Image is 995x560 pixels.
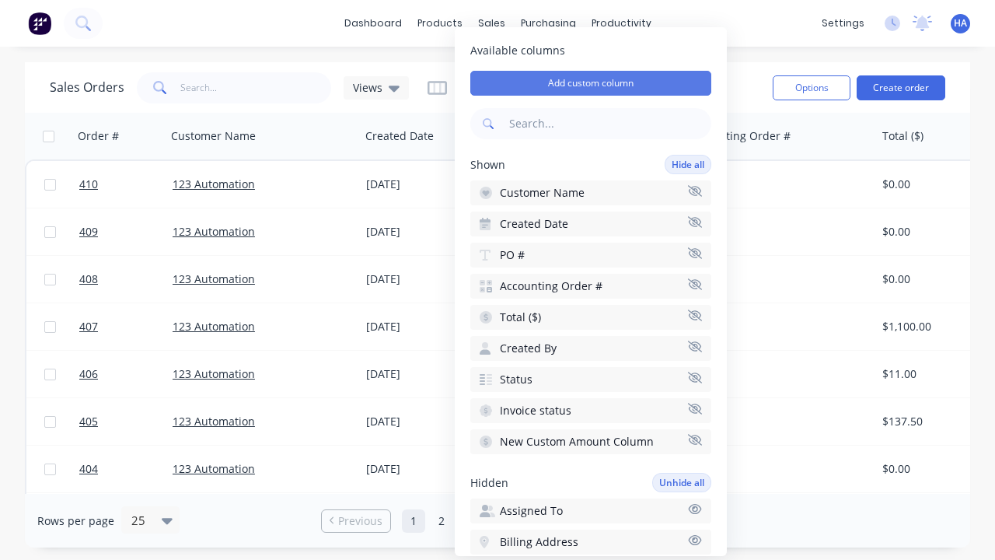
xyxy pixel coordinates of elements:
span: New Custom Amount Column [500,434,654,450]
a: 403 [79,493,173,540]
div: Customer Name [171,128,256,144]
span: 405 [79,414,98,429]
div: products [410,12,470,35]
button: Create order [857,75,945,100]
a: 407 [79,303,173,350]
span: Views [353,79,382,96]
button: Hide all [665,155,711,174]
a: 123 Automation [173,271,255,286]
div: [DATE] [366,224,482,240]
input: Search... [180,72,332,103]
span: Accounting Order # [500,278,602,294]
a: 123 Automation [173,414,255,429]
span: Previous [338,513,382,529]
span: Hidden [470,475,508,491]
div: $0.00 [882,224,974,240]
span: 410 [79,177,98,192]
input: Search... [506,108,711,139]
a: Page 2 [430,509,453,533]
div: $0.00 [882,177,974,192]
span: HA [954,16,967,30]
a: dashboard [337,12,410,35]
a: 408 [79,256,173,303]
a: Previous page [322,513,390,529]
button: Unhide all [652,473,711,492]
div: $0.00 [882,461,974,477]
div: Created Date [365,128,434,144]
a: 123 Automation [173,366,255,381]
span: Created Date [500,216,568,232]
span: 408 [79,271,98,287]
span: PO # [500,247,525,263]
a: 123 Automation [173,461,255,476]
div: purchasing [513,12,584,35]
div: [DATE] [366,461,482,477]
button: PO # [470,243,711,268]
span: Total ($) [500,310,541,325]
button: New Custom Amount Column [470,429,711,454]
h1: Sales Orders [50,80,124,95]
img: Factory [28,12,51,35]
button: Total ($) [470,305,711,330]
a: 406 [79,351,173,397]
div: $0.00 [882,271,974,287]
span: Available columns [470,43,711,58]
ul: Pagination [315,509,680,533]
div: Order # [78,128,119,144]
button: Created By [470,336,711,361]
div: $1,100.00 [882,319,974,334]
button: Options [773,75,850,100]
a: Page 1 is your current page [402,509,425,533]
a: 405 [79,398,173,445]
div: [DATE] [366,271,482,287]
div: [DATE] [366,366,482,382]
div: $11.00 [882,366,974,382]
a: 123 Automation [173,319,255,334]
a: 123 Automation [173,177,255,191]
span: Created By [500,341,557,356]
div: settings [814,12,872,35]
button: Created Date [470,212,711,236]
a: 404 [79,446,173,492]
button: Assigned To [470,499,711,523]
div: [DATE] [366,319,482,334]
button: Invoice status [470,398,711,423]
div: productivity [584,12,659,35]
a: 410 [79,161,173,208]
div: Accounting Order # [688,128,791,144]
span: Billing Address [500,534,578,550]
button: Add custom column [470,71,711,96]
span: Invoice status [500,403,571,418]
button: Customer Name [470,180,711,205]
span: 404 [79,461,98,477]
span: Rows per page [37,513,114,529]
a: 409 [79,208,173,255]
span: 406 [79,366,98,382]
div: [DATE] [366,177,482,192]
span: 407 [79,319,98,334]
div: [DATE] [366,414,482,429]
span: Shown [470,157,505,173]
div: sales [470,12,513,35]
button: Accounting Order # [470,274,711,299]
span: Assigned To [500,503,563,519]
span: 409 [79,224,98,240]
div: Total ($) [882,128,923,144]
a: 123 Automation [173,224,255,239]
button: Status [470,367,711,392]
button: Billing Address [470,530,711,555]
span: Status [500,372,532,387]
span: Customer Name [500,185,585,201]
div: $137.50 [882,414,974,429]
